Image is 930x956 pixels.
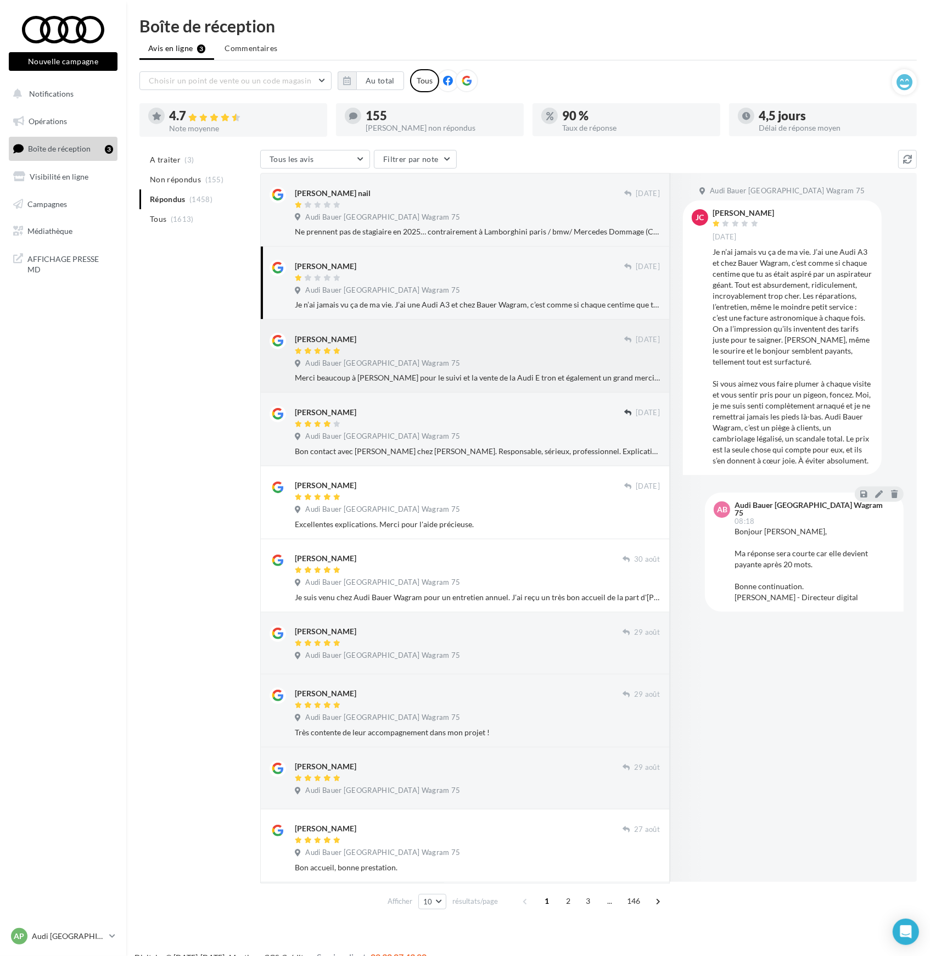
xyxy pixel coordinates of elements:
a: Boîte de réception3 [7,137,120,160]
button: Choisir un point de vente ou un code magasin [139,71,332,90]
a: AP Audi [GEOGRAPHIC_DATA] 17 [9,926,117,947]
span: A traiter [150,154,181,165]
div: [PERSON_NAME] [295,480,356,491]
div: Note moyenne [169,125,318,132]
span: (1613) [171,215,194,223]
span: AFFICHAGE PRESSE MD [27,251,113,275]
button: Filtrer par note [374,150,457,169]
span: Audi Bauer [GEOGRAPHIC_DATA] Wagram 75 [305,359,460,368]
button: Nouvelle campagne [9,52,117,71]
span: Commentaires [225,43,277,54]
a: Visibilité en ligne [7,165,120,188]
span: Audi Bauer [GEOGRAPHIC_DATA] Wagram 75 [305,786,460,796]
div: Open Intercom Messenger [893,919,919,945]
span: [DATE] [636,262,660,272]
div: 155 [366,110,515,122]
span: Médiathèque [27,226,72,236]
button: Au total [338,71,404,90]
span: 2 [560,892,578,910]
span: Opérations [29,116,67,126]
button: Au total [356,71,404,90]
a: Médiathèque [7,220,120,243]
div: 4.7 [169,110,318,122]
div: Taux de réponse [562,124,711,132]
span: [DATE] [713,232,737,242]
span: (155) [205,175,224,184]
span: Tous [150,214,166,225]
span: Audi Bauer [GEOGRAPHIC_DATA] Wagram 75 [305,286,460,295]
button: Tous les avis [260,150,370,169]
div: [PERSON_NAME] [295,553,356,564]
div: Très contente de leur accompagnement dans mon projet ! [295,727,660,738]
div: Excellentes explications. Merci pour l'aide précieuse. [295,519,660,530]
span: 29 août [634,690,660,700]
div: [PERSON_NAME] [295,823,356,834]
div: [PERSON_NAME] [295,407,356,418]
span: 3 [580,892,597,910]
a: AFFICHAGE PRESSE MD [7,247,120,279]
span: 27 août [634,825,660,835]
span: 10 [423,897,433,906]
div: [PERSON_NAME] nail [295,188,371,199]
span: Audi Bauer [GEOGRAPHIC_DATA] Wagram 75 [305,213,460,222]
span: Visibilité en ligne [30,172,88,181]
span: 146 [623,892,645,910]
span: Audi Bauer [GEOGRAPHIC_DATA] Wagram 75 [305,505,460,515]
span: Non répondus [150,174,201,185]
span: [DATE] [636,482,660,491]
span: Boîte de réception [28,144,91,153]
div: 4,5 jours [759,110,908,122]
div: [PERSON_NAME] [295,334,356,345]
span: 29 août [634,763,660,773]
div: [PERSON_NAME] [295,626,356,637]
span: Notifications [29,89,74,98]
span: (3) [185,155,194,164]
div: [PERSON_NAME] [295,761,356,772]
span: Audi Bauer [GEOGRAPHIC_DATA] Wagram 75 [305,651,460,661]
div: Audi Bauer [GEOGRAPHIC_DATA] Wagram 75 [735,501,893,517]
div: Merci beaucoup à [PERSON_NAME] pour le suivi et la vente de la Audi E tron et également un grand ... [295,372,660,383]
span: 29 août [634,628,660,638]
div: Boîte de réception [139,18,917,34]
span: 08:18 [735,518,755,525]
p: Audi [GEOGRAPHIC_DATA] 17 [32,931,105,942]
span: [DATE] [636,335,660,345]
span: AP [14,931,25,942]
span: [DATE] [636,189,660,199]
span: [DATE] [636,408,660,418]
span: 30 août [634,555,660,564]
div: 90 % [562,110,711,122]
div: [PERSON_NAME] [295,688,356,699]
div: Bon contact avec [PERSON_NAME] chez [PERSON_NAME]. Responsable, sérieux, professionnel. Explicati... [295,446,660,457]
div: Je n’ai jamais vu ça de ma vie. J’ai une Audi A3 et chez Bauer Wagram, c’est comme si chaque cent... [295,299,660,310]
div: Délai de réponse moyen [759,124,908,132]
span: Choisir un point de vente ou un code magasin [149,76,311,85]
span: Afficher [388,896,412,907]
div: Ne prennent pas de stagiaire en 2025… contrairement à Lamborghini paris / bmw/ Mercedes Dommage (... [295,226,660,237]
div: Je suis venu chez Audi Bauer Wagram pour un entretien annuel. J'ai reçu un très bon accueil de la... [295,592,660,603]
div: Je n’ai jamais vu ça de ma vie. J’ai une Audi A3 et chez Bauer Wagram, c’est comme si chaque cent... [713,247,873,466]
span: AB [717,504,727,515]
span: ... [601,892,619,910]
div: Bon accueil, bonne prestation. [295,862,660,873]
span: Audi Bauer [GEOGRAPHIC_DATA] Wagram 75 [305,432,460,441]
span: Campagnes [27,199,67,208]
div: [PERSON_NAME] [295,261,356,272]
span: résultats/page [452,896,498,907]
div: 3 [105,145,113,154]
span: Audi Bauer [GEOGRAPHIC_DATA] Wagram 75 [305,848,460,858]
span: Audi Bauer [GEOGRAPHIC_DATA] Wagram 75 [305,578,460,588]
div: Tous [410,69,439,92]
div: [PERSON_NAME] non répondus [366,124,515,132]
div: Bonjour [PERSON_NAME], Ma réponse sera courte car elle devient payante après 20 mots. Bonne conti... [735,526,895,603]
span: Audi Bauer [GEOGRAPHIC_DATA] Wagram 75 [710,186,865,196]
span: JC [696,212,704,223]
button: Notifications [7,82,115,105]
a: Campagnes [7,193,120,216]
span: Audi Bauer [GEOGRAPHIC_DATA] Wagram 75 [305,713,460,723]
button: 10 [418,894,446,909]
a: Opérations [7,110,120,133]
span: Tous les avis [270,154,314,164]
div: [PERSON_NAME] [713,209,774,217]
